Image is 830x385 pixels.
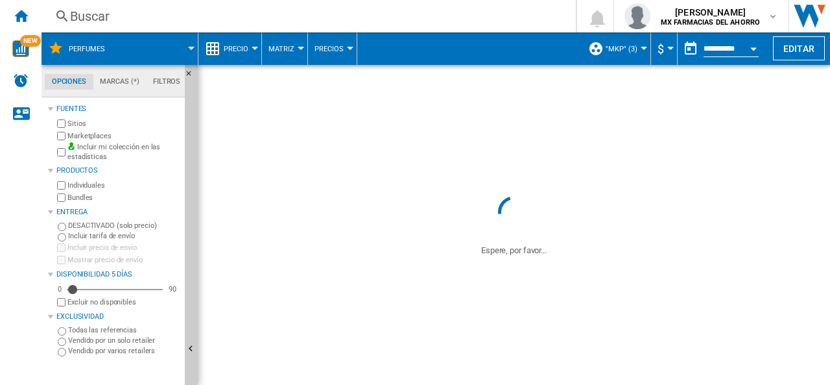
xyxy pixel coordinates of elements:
button: md-calendar [678,36,704,62]
input: DESACTIVADO (solo precio) [58,223,66,231]
md-tab-item: Filtros [146,74,187,90]
span: Perfumes [69,45,105,53]
input: Incluir mi colección en las estadísticas [57,144,65,160]
div: Disponibilidad 5 Días [56,269,180,280]
label: Vendido por un solo retailer [68,336,180,345]
input: Incluir precio de envío [57,243,65,252]
input: Bundles [57,193,65,202]
input: Incluir tarifa de envío [58,233,66,242]
label: DESACTIVADO (solo precio) [68,221,180,230]
label: Mostrar precio de envío [67,255,180,265]
button: $ [658,32,670,65]
input: Marketplaces [57,132,65,140]
label: Incluir tarifa de envío [68,231,180,241]
label: Marketplaces [67,131,180,141]
span: [PERSON_NAME] [661,6,760,19]
input: Individuales [57,181,65,190]
label: Bundles [67,193,180,203]
label: Individuales [67,180,180,190]
md-menu: Currency [651,32,678,65]
img: wise-card.svg [12,40,29,57]
label: Todas las referencias [68,325,180,335]
button: "MKP" (3) [606,32,644,65]
label: Vendido por varios retailers [68,346,180,356]
label: Excluir no disponibles [67,297,180,307]
input: Sitios [57,119,65,128]
div: Perfumes [48,32,191,65]
input: Vendido por un solo retailer [58,338,66,346]
b: MX FARMACIAS DEL AHORRO [661,18,760,27]
label: Sitios [67,119,180,129]
input: Todas las referencias [58,327,66,336]
button: Ocultar [185,65,200,88]
span: Precio [224,45,248,53]
md-tab-item: Marcas (*) [93,74,147,90]
ng-transclude: Espere, por favor... [481,245,547,255]
md-slider: Disponibilidad [67,283,163,296]
button: Precio [224,32,255,65]
img: profile.jpg [624,3,650,29]
div: Precio [205,32,255,65]
button: Editar [773,36,825,60]
button: Matriz [268,32,301,65]
input: Vendido por varios retailers [58,348,66,356]
label: Incluir precio de envío [67,243,180,253]
div: Exclusividad [56,312,180,322]
button: Perfumes [69,32,118,65]
span: $ [658,42,664,56]
input: Mostrar precio de envío [57,256,65,264]
img: mysite-bg-18x18.png [67,142,75,150]
img: alerts-logo.svg [13,73,29,88]
div: Buscar [70,7,542,25]
span: Precios [314,45,344,53]
div: Productos [56,166,180,176]
div: 90 [165,284,180,294]
button: Open calendar [742,35,765,58]
div: Fuentes [56,104,180,114]
div: 0 [54,284,65,294]
button: Precios [314,32,350,65]
div: "MKP" (3) [588,32,644,65]
input: Mostrar precio de envío [57,298,65,306]
md-tab-item: Opciones [45,74,93,90]
div: Entrega [56,207,180,217]
span: NEW [20,35,41,47]
span: "MKP" (3) [606,45,637,53]
span: Matriz [268,45,294,53]
label: Incluir mi colección en las estadísticas [67,142,180,162]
